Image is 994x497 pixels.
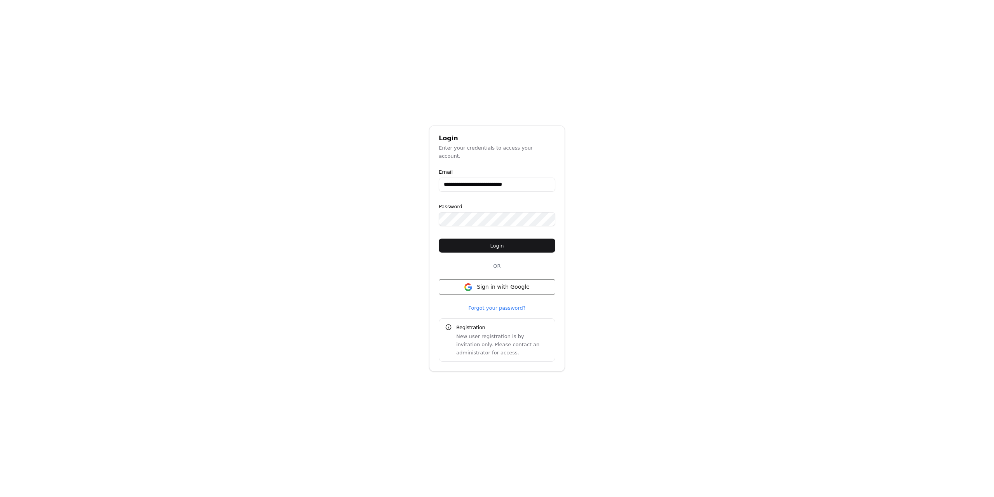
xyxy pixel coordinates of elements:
[439,279,555,295] button: Sign in with Google
[439,144,555,160] div: Enter your credentials to access your account.
[456,323,549,331] div: Registration
[490,262,504,270] span: OR
[439,239,555,253] button: Login
[477,283,530,291] span: Sign in with Google
[456,332,549,357] div: New user registration is by invitation only. Please contact an administrator for access.
[468,304,526,312] a: Forgot your password?
[439,204,555,209] label: Password
[439,169,555,174] label: Email
[439,135,555,141] div: Login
